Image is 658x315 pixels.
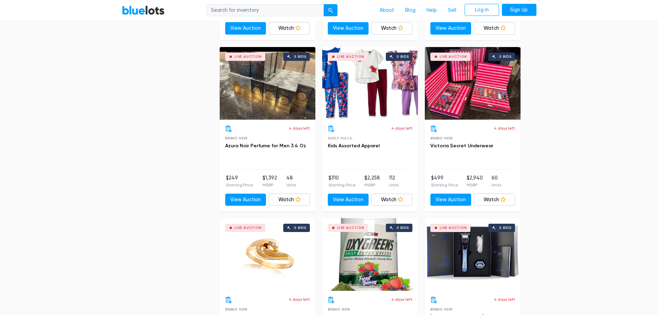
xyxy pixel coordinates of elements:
[269,22,310,35] a: Watch
[389,182,399,188] p: Units
[430,194,471,206] a: View Auction
[263,174,277,188] li: $1,392
[235,55,262,58] div: Live Auction
[494,125,515,131] p: 4 days left
[220,47,315,120] a: Live Auction 0 bids
[431,182,458,188] p: Starting Price
[328,22,369,35] a: View Auction
[492,182,501,188] p: Units
[425,47,521,120] a: Live Auction 0 bids
[225,194,266,206] a: View Auction
[364,174,380,188] li: $2,258
[442,4,462,17] a: Sell
[294,226,306,230] div: 0 bids
[371,22,412,35] a: Watch
[474,22,515,35] a: Watch
[328,143,380,149] a: Kids Assorted Apparel
[322,47,418,120] a: Live Auction 0 bids
[440,226,467,230] div: Live Auction
[431,174,458,188] li: $499
[235,226,262,230] div: Live Auction
[499,226,512,230] div: 0 bids
[430,136,453,140] span: Brand New
[465,4,499,16] a: Log In
[226,174,253,188] li: $249
[328,182,356,188] p: Starting Price
[397,226,409,230] div: 0 bids
[430,22,471,35] a: View Auction
[328,307,350,311] span: Brand New
[391,296,412,303] p: 4 days left
[467,182,483,188] p: MSRP
[225,307,248,311] span: Brand New
[225,136,248,140] span: Brand New
[425,218,521,291] a: Live Auction 0 bids
[364,182,380,188] p: MSRP
[226,182,253,188] p: Starting Price
[286,182,296,188] p: Units
[430,307,453,311] span: Brand New
[207,4,324,17] input: Search for inventory
[337,55,364,58] div: Live Auction
[502,4,536,16] a: Sign Up
[430,143,493,149] a: Victoria Secret Underwear
[467,174,483,188] li: $2,940
[225,22,266,35] a: View Auction
[440,55,467,58] div: Live Auction
[391,125,412,131] p: 4 days left
[492,174,501,188] li: 60
[328,194,369,206] a: View Auction
[289,125,310,131] p: 4 days left
[389,174,399,188] li: 112
[122,5,165,15] a: BlueLots
[269,194,310,206] a: Watch
[337,226,364,230] div: Live Auction
[294,55,306,58] div: 0 bids
[286,174,296,188] li: 48
[499,55,512,58] div: 0 bids
[494,296,515,303] p: 4 days left
[397,55,409,58] div: 0 bids
[328,136,352,140] span: Shelf Pulls
[400,4,421,17] a: Blog
[474,194,515,206] a: Watch
[371,194,412,206] a: Watch
[225,143,306,149] a: Azura Noir Perfume for Men 3.4 Oz
[289,296,310,303] p: 4 days left
[328,174,356,188] li: $310
[263,182,277,188] p: MSRP
[374,4,400,17] a: About
[322,218,418,291] a: Live Auction 0 bids
[421,4,442,17] a: Help
[220,218,315,291] a: Live Auction 0 bids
